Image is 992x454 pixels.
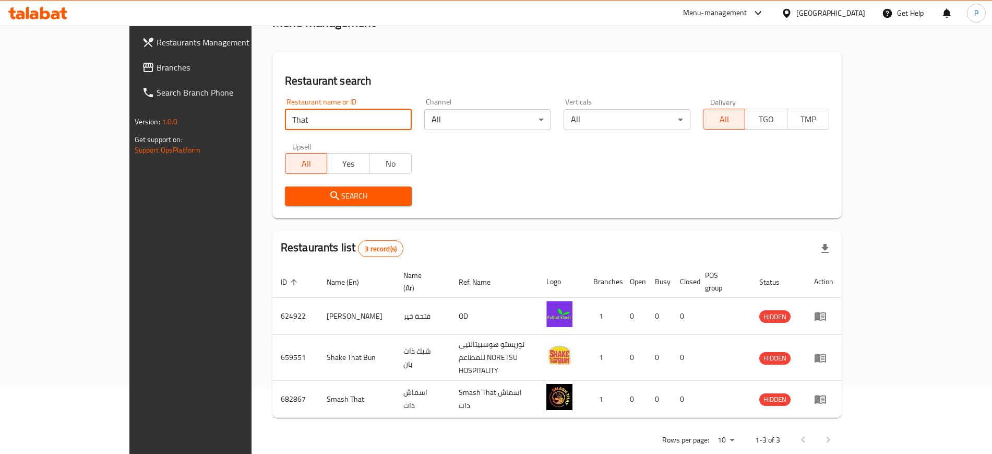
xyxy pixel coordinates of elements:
[713,433,738,448] div: Rows per page:
[585,335,622,381] td: 1
[622,298,647,335] td: 0
[424,109,551,130] div: All
[647,335,672,381] td: 0
[272,14,375,31] h2: Menu management
[647,381,672,418] td: 0
[708,112,742,127] span: All
[705,269,739,294] span: POS group
[272,381,318,418] td: 682867
[759,393,791,406] div: HIDDEN
[272,266,842,418] table: enhanced table
[285,153,328,174] button: All
[285,109,412,130] input: Search for restaurant name or ID..
[318,381,395,418] td: Smash That
[745,109,787,130] button: TGO
[672,266,697,298] th: Closed
[622,266,647,298] th: Open
[374,156,408,171] span: No
[285,187,412,206] button: Search
[749,112,783,127] span: TGO
[293,190,403,203] span: Search
[546,384,572,410] img: Smash That
[395,335,450,381] td: شيك ذات بان
[759,352,791,364] span: HIDDEN
[369,153,412,174] button: No
[622,335,647,381] td: 0
[974,7,978,19] span: P
[812,236,838,261] div: Export file
[272,335,318,381] td: 659551
[564,109,690,130] div: All
[759,276,793,288] span: Status
[327,276,373,288] span: Name (En)
[135,115,160,129] span: Version:
[358,244,403,254] span: 3 record(s)
[285,73,830,89] h2: Restaurant search
[135,143,201,157] a: Support.OpsPlatform
[358,240,403,257] div: Total records count
[395,298,450,335] td: فتحة خير
[755,434,780,447] p: 1-3 of 3
[134,55,295,80] a: Branches
[538,266,585,298] th: Logo
[759,393,791,405] span: HIDDEN
[157,86,286,99] span: Search Branch Phone
[318,298,395,335] td: [PERSON_NAME]
[157,36,286,49] span: Restaurants Management
[814,310,833,322] div: Menu
[450,298,538,335] td: OD
[281,276,301,288] span: ID
[327,153,369,174] button: Yes
[403,269,438,294] span: Name (Ar)
[792,112,826,127] span: TMP
[395,381,450,418] td: اسماش ذات
[318,335,395,381] td: Shake That Bun
[546,301,572,327] img: Fathat Kheer
[585,266,622,298] th: Branches
[672,298,697,335] td: 0
[710,98,736,106] label: Delivery
[672,335,697,381] td: 0
[683,7,747,19] div: Menu-management
[814,352,833,364] div: Menu
[585,381,622,418] td: 1
[157,61,286,74] span: Branches
[814,393,833,405] div: Menu
[272,298,318,335] td: 624922
[292,143,312,150] label: Upsell
[546,343,572,369] img: Shake That Bun
[622,381,647,418] td: 0
[281,240,403,257] h2: Restaurants list
[662,434,709,447] p: Rows per page:
[135,133,183,146] span: Get support on:
[759,311,791,323] span: HIDDEN
[450,381,538,418] td: Smash That اسماش ذات
[585,298,622,335] td: 1
[162,115,178,129] span: 1.0.0
[134,30,295,55] a: Restaurants Management
[806,266,842,298] th: Action
[134,80,295,105] a: Search Branch Phone
[450,335,538,381] td: نوريستو هوسبيتالتيى للمطاعم NORETSU HOSPITALITY
[290,156,324,171] span: All
[331,156,365,171] span: Yes
[787,109,830,130] button: TMP
[672,381,697,418] td: 0
[647,298,672,335] td: 0
[459,276,504,288] span: Ref. Name
[647,266,672,298] th: Busy
[796,7,865,19] div: [GEOGRAPHIC_DATA]
[759,310,791,323] div: HIDDEN
[703,109,746,130] button: All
